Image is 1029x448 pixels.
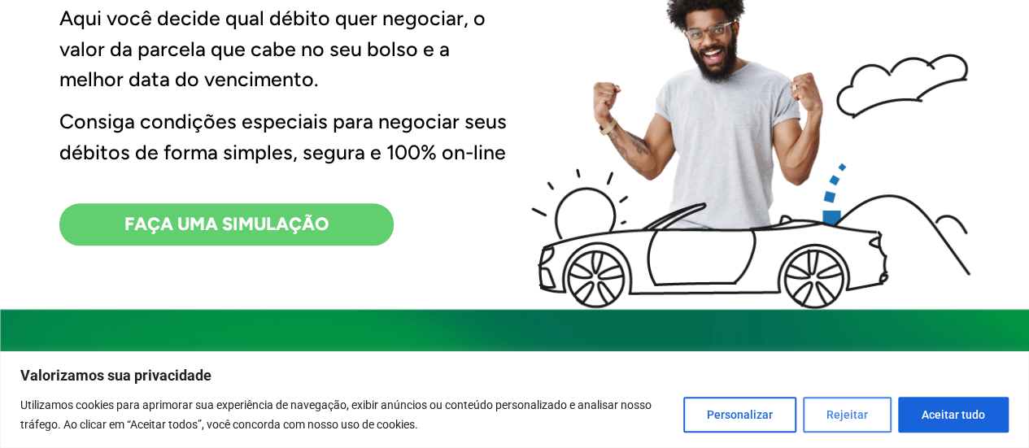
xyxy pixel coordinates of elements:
[898,397,1009,433] button: Aceitar tudo
[59,203,394,246] a: FAÇA UMA SIMULAÇÃO
[124,215,329,233] span: FAÇA UMA SIMULAÇÃO
[59,3,515,95] p: Aqui você decide qual débito quer negociar, o valor da parcela que cabe no seu bolso e a melhor d...
[803,397,892,433] button: Rejeitar
[59,107,515,167] p: Consiga condições especiais para negociar seus débitos de forma simples, segura e 100% on-line
[20,395,671,434] p: Utilizamos cookies para aprimorar sua experiência de navegação, exibir anúncios ou conteúdo perso...
[683,397,796,433] button: Personalizar
[20,366,1009,385] p: Valorizamos sua privacidade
